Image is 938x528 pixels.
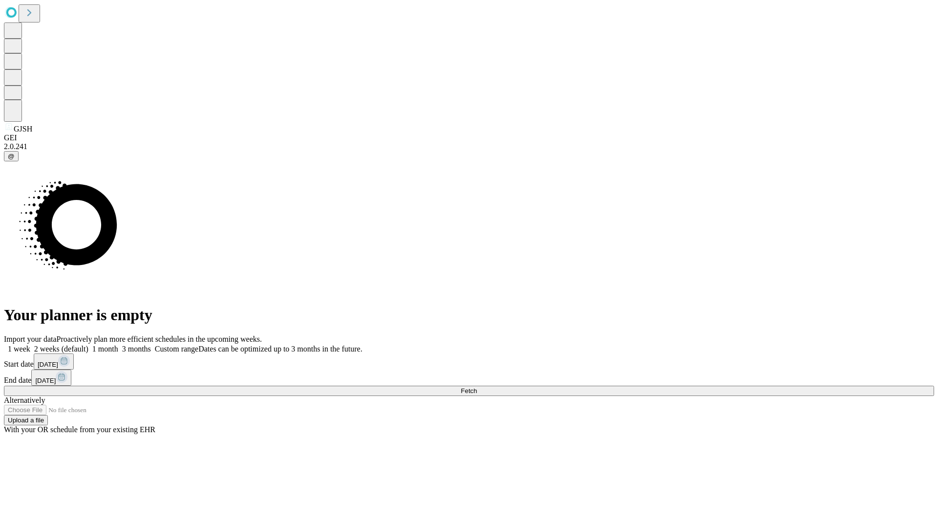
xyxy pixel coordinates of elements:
button: @ [4,151,19,161]
span: [DATE] [35,377,56,384]
span: GJSH [14,125,32,133]
span: [DATE] [38,361,58,368]
span: 3 months [122,345,151,353]
div: End date [4,370,934,386]
div: GEI [4,133,934,142]
span: With your OR schedule from your existing EHR [4,425,155,434]
span: Import your data [4,335,57,343]
span: Fetch [461,387,477,395]
h1: Your planner is empty [4,306,934,324]
div: 2.0.241 [4,142,934,151]
span: Custom range [155,345,198,353]
span: @ [8,153,15,160]
button: Upload a file [4,415,48,425]
span: Dates can be optimized up to 3 months in the future. [198,345,362,353]
span: Proactively plan more efficient schedules in the upcoming weeks. [57,335,262,343]
span: 1 week [8,345,30,353]
span: Alternatively [4,396,45,404]
button: Fetch [4,386,934,396]
button: [DATE] [34,353,74,370]
button: [DATE] [31,370,71,386]
div: Start date [4,353,934,370]
span: 2 weeks (default) [34,345,88,353]
span: 1 month [92,345,118,353]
